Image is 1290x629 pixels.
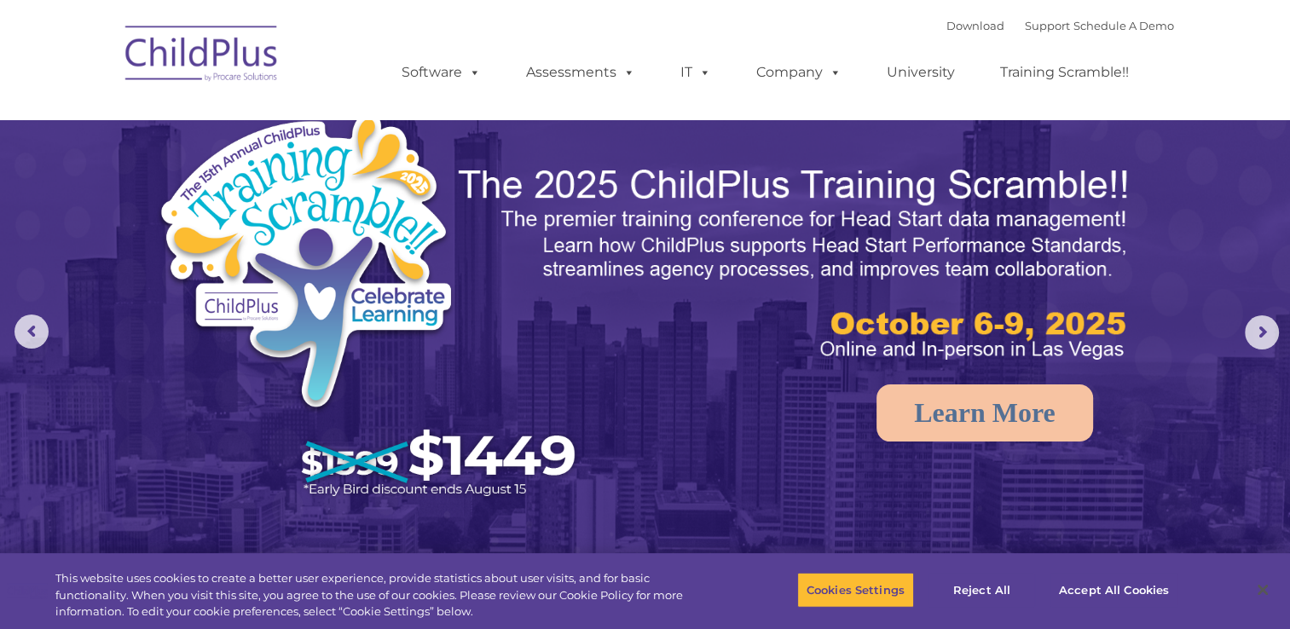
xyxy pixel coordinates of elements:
[876,384,1093,441] a: Learn More
[928,572,1035,608] button: Reject All
[237,182,309,195] span: Phone number
[55,570,709,620] div: This website uses cookies to create a better user experience, provide statistics about user visit...
[1073,19,1174,32] a: Schedule A Demo
[739,55,859,89] a: Company
[509,55,652,89] a: Assessments
[663,55,728,89] a: IT
[1244,571,1281,609] button: Close
[983,55,1146,89] a: Training Scramble!!
[385,55,498,89] a: Software
[237,113,289,125] span: Last name
[870,55,972,89] a: University
[797,572,914,608] button: Cookies Settings
[946,19,1174,32] font: |
[946,19,1004,32] a: Download
[1025,19,1070,32] a: Support
[117,14,287,99] img: ChildPlus by Procare Solutions
[1050,572,1178,608] button: Accept All Cookies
